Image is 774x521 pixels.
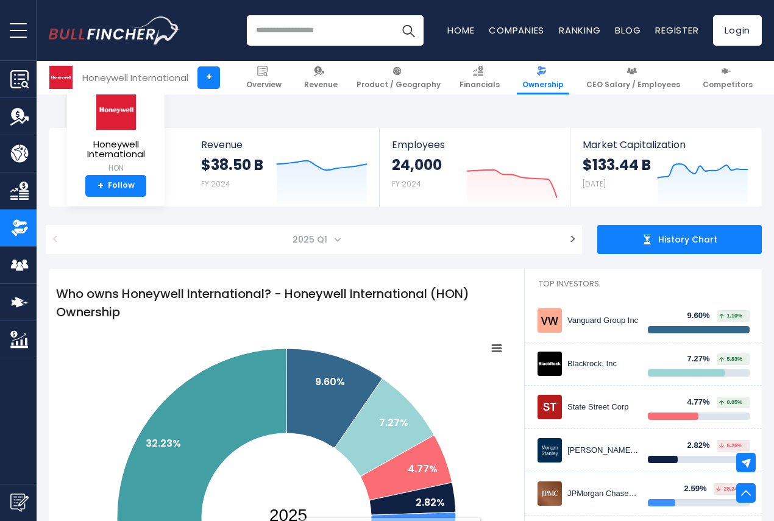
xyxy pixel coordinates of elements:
[713,15,762,46] a: Login
[719,443,742,448] span: 6.26%
[454,61,505,94] a: Financials
[460,80,500,90] span: Financials
[392,139,557,151] span: Employees
[716,486,742,492] span: 28.24%
[447,24,474,37] a: Home
[583,155,651,174] strong: $133.44 B
[201,139,367,151] span: Revenue
[567,316,639,326] div: Vanguard Group Inc
[241,61,287,94] a: Overview
[146,436,181,450] text: 32.23%
[246,80,282,90] span: Overview
[489,24,544,37] a: Companies
[581,61,686,94] a: CEO Salary / Employees
[82,71,188,85] div: Honeywell International
[570,128,761,207] a: Market Capitalization $133.44 B [DATE]
[393,15,424,46] button: Search
[392,155,442,174] strong: 24,000
[85,175,146,197] a: +Follow
[49,16,180,44] img: Bullfincher logo
[567,359,639,369] div: Blackrock, Inc
[197,66,220,89] a: +
[357,80,441,90] span: Product / Geography
[98,180,104,191] strong: +
[77,163,155,174] small: HON
[615,24,641,37] a: Blog
[583,179,606,189] small: [DATE]
[567,489,639,499] div: JPMorgan Chase & CO
[46,225,65,254] button: <
[379,416,408,430] text: 7.27%
[687,354,717,364] div: 7.27%
[299,61,343,94] a: Revenue
[719,400,742,405] span: 0.05%
[392,179,421,189] small: FY 2024
[416,495,445,509] text: 2.82%
[719,356,742,362] span: 5.83%
[408,462,438,476] text: 4.77%
[583,139,748,151] span: Market Capitalization
[559,24,600,37] a: Ranking
[687,311,717,321] div: 9.60%
[658,234,717,245] span: History Chart
[586,80,680,90] span: CEO Salary / Employees
[94,90,137,130] img: HON logo
[687,397,717,408] div: 4.77%
[522,80,564,90] span: Ownership
[351,61,446,94] a: Product / Geography
[71,225,557,254] span: 2025 Q1
[703,80,753,90] span: Competitors
[49,277,524,328] h1: Who owns Honeywell International? - Honeywell International (HON) Ownership
[288,231,335,248] span: 2025 Q1
[697,61,758,94] a: Competitors
[517,61,569,94] a: Ownership
[563,225,582,254] button: >
[77,140,155,160] span: Honeywell International
[49,16,180,44] a: Go to homepage
[189,128,380,207] a: Revenue $38.50 B FY 2024
[655,24,698,37] a: Register
[201,179,230,189] small: FY 2024
[642,235,652,244] img: history chart
[49,66,73,89] img: HON logo
[567,402,639,413] div: State Street Corp
[684,484,714,494] div: 2.59%
[525,269,762,299] h2: Top Investors
[687,441,717,451] div: 2.82%
[304,80,338,90] span: Revenue
[201,155,263,174] strong: $38.50 B
[76,89,155,175] a: Honeywell International HON
[315,375,345,389] text: 9.60%
[380,128,569,207] a: Employees 24,000 FY 2024
[567,445,639,456] div: [PERSON_NAME] [PERSON_NAME]
[719,313,742,319] span: 1.10%
[10,219,29,237] img: Ownership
